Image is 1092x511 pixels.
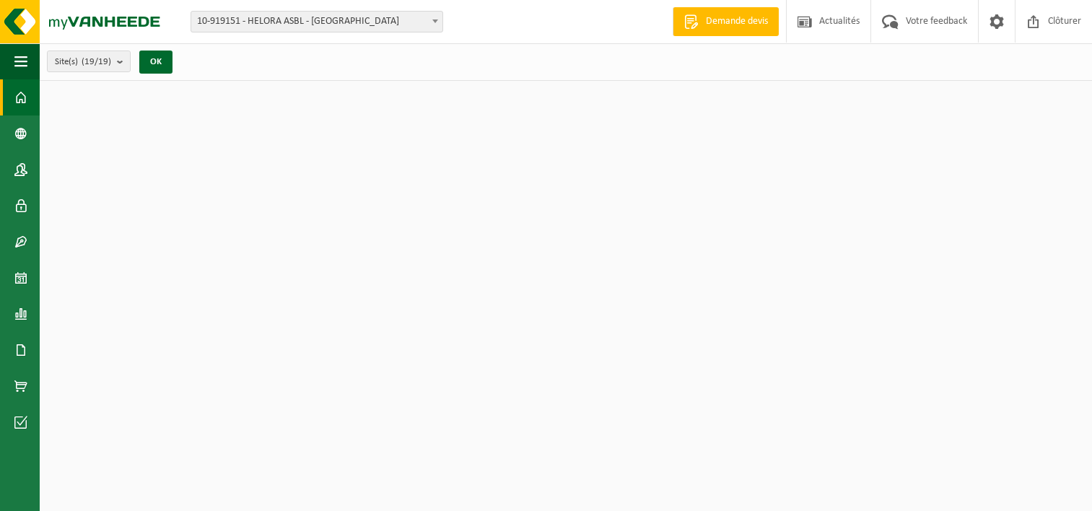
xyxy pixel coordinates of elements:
count: (19/19) [82,57,111,66]
span: 10-919151 - HELORA ASBL - MONS [191,12,442,32]
button: Site(s)(19/19) [47,51,131,72]
button: OK [139,51,172,74]
a: Demande devis [673,7,779,36]
span: 10-919151 - HELORA ASBL - MONS [191,11,443,32]
span: Demande devis [702,14,772,29]
span: Site(s) [55,51,111,73]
